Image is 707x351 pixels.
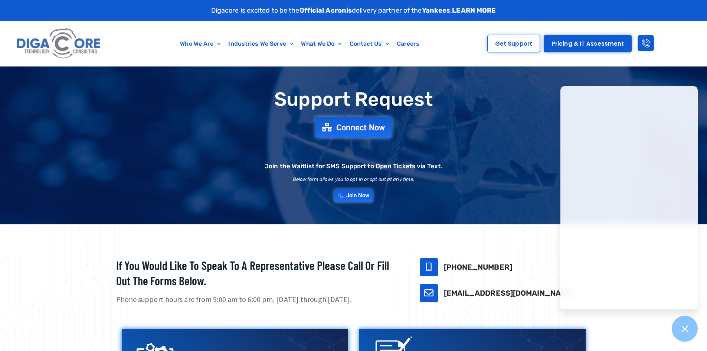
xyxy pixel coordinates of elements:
a: LEARN MORE [452,6,496,14]
a: [PHONE_NUMBER] [444,263,512,272]
strong: Yankees [422,6,451,14]
a: Get Support [487,35,540,52]
a: What We Do [297,35,346,52]
a: Industries We Serve [225,35,297,52]
h2: Below form allows you to opt in or opt out at any time. [293,177,415,182]
span: Get Support [495,41,532,46]
a: Who We Are [176,35,225,52]
a: 732-646-5725 [420,258,438,276]
a: Careers [393,35,423,52]
strong: Official Acronis [300,6,352,14]
a: [EMAIL_ADDRESS][DOMAIN_NAME] [444,289,575,298]
h2: If you would like to speak to a representative please call or fill out the forms below. [116,258,401,289]
span: Join Now [346,193,370,198]
a: Connect Now [315,117,392,138]
p: Digacore is excited to be the delivery partner of the . [211,6,496,16]
a: Pricing & IT Assessment [544,35,632,52]
p: Phone support hours are from 9:00 am to 6:00 pm, [DATE] through [DATE]. [116,294,401,305]
img: Digacore logo 1 [14,25,104,62]
h1: Support Request [98,89,610,110]
span: Pricing & IT Assessment [551,41,624,46]
iframe: Chatgenie Messenger [560,86,698,309]
nav: Menu [139,35,461,52]
a: support@digacore.com [420,284,438,302]
span: Connect Now [336,123,385,131]
a: Join Now [334,189,373,202]
h2: Join the Waitlist for SMS Support to Open Tickets via Text. [265,163,442,169]
a: Contact Us [346,35,393,52]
